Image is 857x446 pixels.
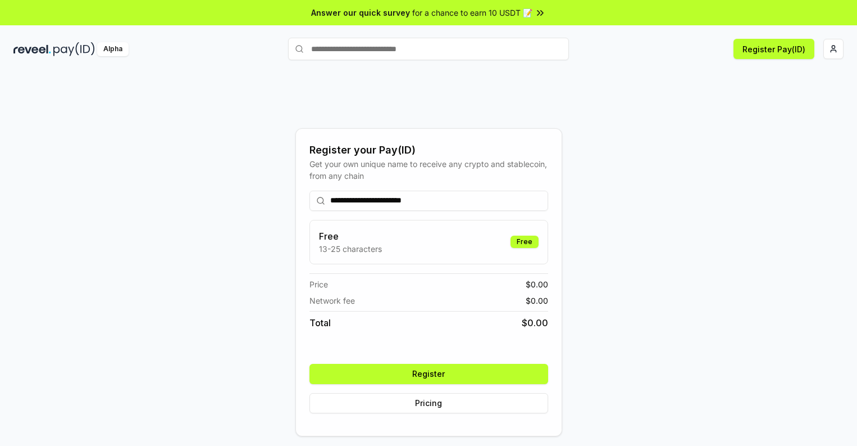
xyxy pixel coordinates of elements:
[53,42,95,56] img: pay_id
[97,42,129,56] div: Alpha
[309,158,548,182] div: Get your own unique name to receive any crypto and stablecoin, from any chain
[319,229,382,243] h3: Free
[309,142,548,158] div: Register your Pay(ID)
[309,316,331,330] span: Total
[309,295,355,307] span: Network fee
[309,393,548,413] button: Pricing
[311,7,410,19] span: Answer our quick survey
[510,236,539,248] div: Free
[526,295,548,307] span: $ 0.00
[319,243,382,255] p: 13-25 characters
[13,42,51,56] img: reveel_dark
[309,278,328,290] span: Price
[412,7,532,19] span: for a chance to earn 10 USDT 📝
[522,316,548,330] span: $ 0.00
[526,278,548,290] span: $ 0.00
[733,39,814,59] button: Register Pay(ID)
[309,364,548,384] button: Register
